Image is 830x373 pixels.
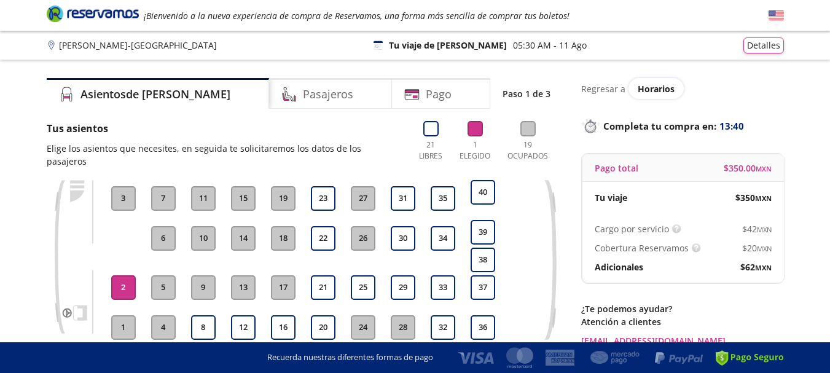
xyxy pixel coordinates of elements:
p: Recuerda nuestras diferentes formas de pago [267,351,433,364]
button: 7 [151,186,176,211]
em: ¡Bienvenido a la nueva experiencia de compra de Reservamos, una forma más sencilla de comprar tus... [144,10,570,22]
button: 39 [471,220,495,245]
button: 25 [351,275,375,300]
button: 4 [151,315,176,340]
button: 21 [311,275,335,300]
a: Brand Logo [47,4,139,26]
button: 3 [111,186,136,211]
i: Brand Logo [47,4,139,23]
span: $ 20 [742,241,772,254]
p: 1 Elegido [456,139,493,162]
button: 11 [191,186,216,211]
button: 6 [151,226,176,251]
button: 18 [271,226,296,251]
button: 20 [311,315,335,340]
small: MXN [755,194,772,203]
button: 24 [351,315,375,340]
h4: Pago [426,86,452,103]
p: 05:30 AM - 11 Ago [513,39,587,52]
p: Cobertura Reservamos [595,241,689,254]
p: 21 Libres [414,139,448,162]
span: $ 42 [742,222,772,235]
button: 28 [391,315,415,340]
button: 36 [471,315,495,340]
span: $ 350 [735,191,772,204]
button: 2 [111,275,136,300]
small: MXN [757,244,772,253]
button: 31 [391,186,415,211]
p: ¿Te podemos ayudar? [581,302,784,315]
button: 22 [311,226,335,251]
p: [PERSON_NAME] - [GEOGRAPHIC_DATA] [59,39,217,52]
button: 16 [271,315,296,340]
button: Detalles [743,37,784,53]
p: Atención a clientes [581,315,784,328]
h4: Pasajeros [303,86,353,103]
p: Adicionales [595,261,643,273]
h4: Asientos de [PERSON_NAME] [80,86,230,103]
div: Regresar a ver horarios [581,78,784,99]
span: Horarios [638,83,675,95]
p: 19 Ocupados [503,139,554,162]
small: MXN [755,263,772,272]
span: $ 62 [740,261,772,273]
button: 17 [271,275,296,300]
button: 12 [231,315,256,340]
span: $ 350.00 [724,162,772,175]
button: 14 [231,226,256,251]
button: 30 [391,226,415,251]
button: 9 [191,275,216,300]
p: Cargo por servicio [595,222,669,235]
button: 19 [271,186,296,211]
button: English [769,8,784,23]
button: 29 [391,275,415,300]
a: [EMAIL_ADDRESS][DOMAIN_NAME] [581,334,784,347]
button: 37 [471,275,495,300]
button: 38 [471,248,495,272]
button: 5 [151,275,176,300]
button: 40 [471,180,495,205]
button: 15 [231,186,256,211]
button: 27 [351,186,375,211]
button: 32 [431,315,455,340]
button: 34 [431,226,455,251]
p: Paso 1 de 3 [503,87,550,100]
p: Tu viaje de [PERSON_NAME] [389,39,507,52]
button: 8 [191,315,216,340]
button: 10 [191,226,216,251]
small: MXN [757,225,772,234]
p: Elige los asientos que necesites, en seguida te solicitaremos los datos de los pasajeros [47,142,402,168]
p: Pago total [595,162,638,175]
p: Tu viaje [595,191,627,204]
button: 1 [111,315,136,340]
p: Completa tu compra en : [581,117,784,135]
button: 33 [431,275,455,300]
button: 23 [311,186,335,211]
button: 35 [431,186,455,211]
span: 13:40 [719,119,744,133]
p: Tus asientos [47,121,402,136]
p: Regresar a [581,82,625,95]
small: MXN [756,164,772,173]
button: 13 [231,275,256,300]
button: 26 [351,226,375,251]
